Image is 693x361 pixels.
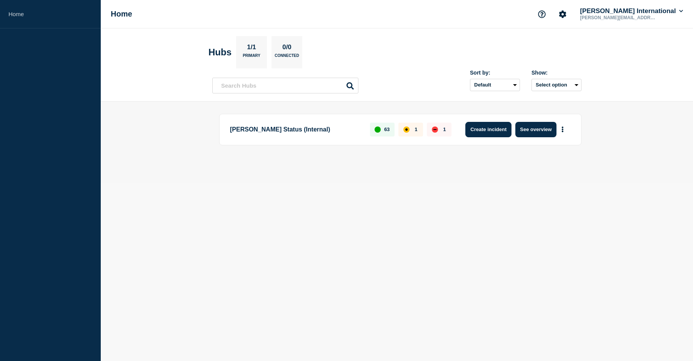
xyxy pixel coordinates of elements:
[531,70,581,76] div: Show:
[280,43,295,53] p: 0/0
[432,126,438,133] div: down
[243,53,260,62] p: Primary
[403,126,410,133] div: affected
[443,126,446,132] p: 1
[230,122,361,137] p: [PERSON_NAME] Status (Internal)
[531,79,581,91] button: Select option
[275,53,299,62] p: Connected
[208,47,232,58] h2: Hubs
[384,126,390,132] p: 63
[555,6,571,22] button: Account settings
[578,15,658,20] p: [PERSON_NAME][EMAIL_ADDRESS][PERSON_NAME][DOMAIN_NAME]
[465,122,511,137] button: Create incident
[470,79,520,91] select: Sort by
[415,126,417,132] p: 1
[558,122,568,136] button: More actions
[111,10,132,18] h1: Home
[212,78,358,93] input: Search Hubs
[515,122,556,137] button: See overview
[470,70,520,76] div: Sort by:
[375,126,381,133] div: up
[534,6,550,22] button: Support
[578,7,685,15] button: [PERSON_NAME] International
[244,43,259,53] p: 1/1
